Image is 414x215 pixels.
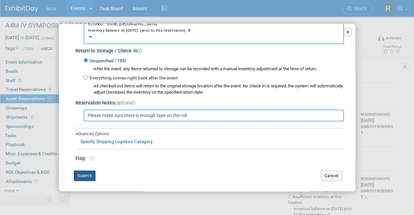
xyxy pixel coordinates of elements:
[88,27,339,33] div: Inventory balance on [DATE] (prior to this reservation):
[94,83,344,96] div: All checked-out items will return to the original storage location after the event. No check-in i...
[84,16,344,44] button: CHINOChino, [GEOGRAPHIC_DATA]Inventory balance on [DATE] (prior to this reservation):9
[80,139,153,144] a: Specify Shipping Logistics Category
[88,75,178,81] label: Everything comes right back after the event
[103,22,157,26] span: Chino, [GEOGRAPHIC_DATA]
[74,170,96,181] button: Submit
[75,156,86,161] span: Flag:
[88,21,339,33] span: CHINO
[187,28,190,33] span: 9
[75,131,344,137] div: Advanced Options
[321,170,342,181] button: Cancel
[75,100,344,107] div: Reservation Notes
[344,28,352,37] button: X
[75,46,344,55] div: Return to Storage / Check-in
[84,64,344,72] div: After the event, any items returned to storage can be recorded with a manual inventory adjustment...
[88,58,126,64] label: Unspecified / TBD
[115,100,135,106] span: (optional)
